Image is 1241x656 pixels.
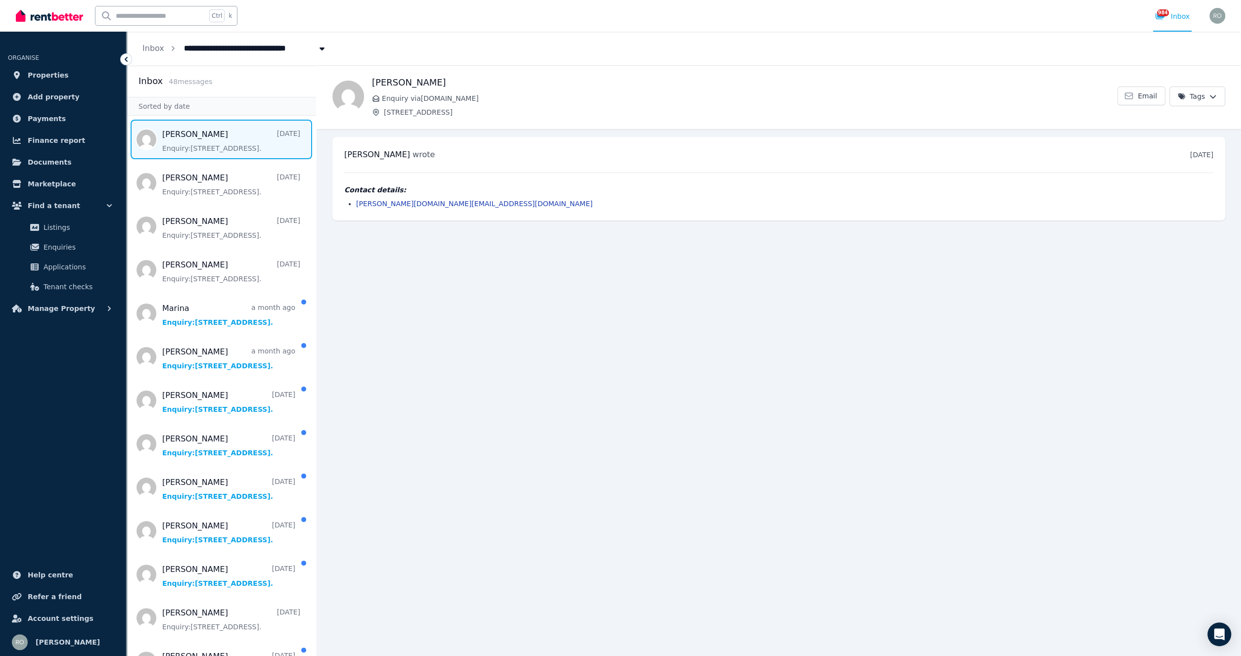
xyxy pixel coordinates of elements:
[162,520,295,545] a: [PERSON_NAME][DATE]Enquiry:[STREET_ADDRESS].
[162,129,300,153] a: [PERSON_NAME][DATE]Enquiry:[STREET_ADDRESS].
[28,156,72,168] span: Documents
[162,477,295,501] a: [PERSON_NAME][DATE]Enquiry:[STREET_ADDRESS].
[8,565,118,585] a: Help centre
[44,221,110,233] span: Listings
[28,612,93,624] span: Account settings
[44,241,110,253] span: Enquiries
[142,44,164,53] a: Inbox
[12,277,114,297] a: Tenant checks
[162,433,295,458] a: [PERSON_NAME][DATE]Enquiry:[STREET_ADDRESS].
[8,152,118,172] a: Documents
[12,257,114,277] a: Applications
[8,299,118,318] button: Manage Property
[8,196,118,216] button: Find a tenant
[8,65,118,85] a: Properties
[28,200,80,212] span: Find a tenant
[1207,622,1231,646] div: Open Intercom Messenger
[12,218,114,237] a: Listings
[169,78,212,86] span: 48 message s
[127,97,316,116] div: Sorted by date
[28,591,82,603] span: Refer a friend
[162,607,300,632] a: [PERSON_NAME][DATE]Enquiry:[STREET_ADDRESS].
[344,150,410,159] span: [PERSON_NAME]
[229,12,232,20] span: k
[127,32,343,65] nav: Breadcrumb
[1138,91,1157,101] span: Email
[162,303,295,327] a: Marinaa month agoEnquiry:[STREET_ADDRESS].
[28,113,66,125] span: Payments
[332,81,364,112] img: Caroline
[28,303,95,314] span: Manage Property
[382,93,1117,103] span: Enquiry via [DOMAIN_NAME]
[16,8,83,23] img: RentBetter
[209,9,225,22] span: Ctrl
[8,54,39,61] span: ORGANISE
[8,609,118,628] a: Account settings
[12,237,114,257] a: Enquiries
[28,69,69,81] span: Properties
[162,346,295,371] a: [PERSON_NAME]a month agoEnquiry:[STREET_ADDRESS].
[28,569,73,581] span: Help centre
[8,174,118,194] a: Marketplace
[8,87,118,107] a: Add property
[12,634,28,650] img: Roy
[1155,11,1190,21] div: Inbox
[162,259,300,284] a: [PERSON_NAME][DATE]Enquiry:[STREET_ADDRESS].
[356,200,593,208] a: [PERSON_NAME][DOMAIN_NAME][EMAIL_ADDRESS][DOMAIN_NAME]
[162,390,295,414] a: [PERSON_NAME][DATE]Enquiry:[STREET_ADDRESS].
[8,109,118,129] a: Payments
[344,185,1213,195] h4: Contact details:
[162,172,300,197] a: [PERSON_NAME][DATE]Enquiry:[STREET_ADDRESS].
[28,91,80,103] span: Add property
[384,107,1117,117] span: [STREET_ADDRESS]
[28,178,76,190] span: Marketplace
[162,216,300,240] a: [PERSON_NAME][DATE]Enquiry:[STREET_ADDRESS].
[44,281,110,293] span: Tenant checks
[138,74,163,88] h2: Inbox
[44,261,110,273] span: Applications
[1190,151,1213,159] time: [DATE]
[413,150,435,159] span: wrote
[8,131,118,150] a: Finance report
[1169,87,1225,106] button: Tags
[8,587,118,607] a: Refer a friend
[372,76,1117,89] h1: [PERSON_NAME]
[1178,91,1205,101] span: Tags
[1157,9,1169,16] span: 984
[162,564,295,588] a: [PERSON_NAME][DATE]Enquiry:[STREET_ADDRESS].
[1209,8,1225,24] img: Roy
[1117,87,1165,105] a: Email
[28,134,85,146] span: Finance report
[36,636,100,648] span: [PERSON_NAME]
